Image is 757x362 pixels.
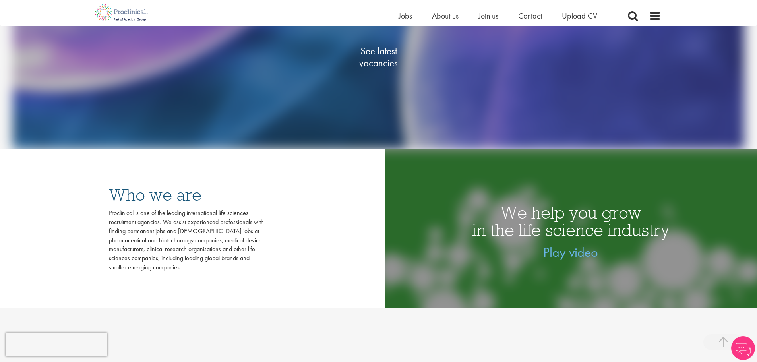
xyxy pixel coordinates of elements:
[339,45,418,69] span: See latest vacancies
[339,14,418,101] a: See latestvacancies
[109,209,264,272] div: Proclinical is one of the leading international life sciences recruitment agencies. We assist exp...
[478,11,498,21] a: Join us
[543,244,598,261] a: Play video
[399,11,412,21] a: Jobs
[432,11,459,21] a: About us
[109,186,264,203] h3: Who we are
[6,333,107,356] iframe: reCAPTCHA
[731,336,755,360] img: Chatbot
[562,11,597,21] a: Upload CV
[518,11,542,21] a: Contact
